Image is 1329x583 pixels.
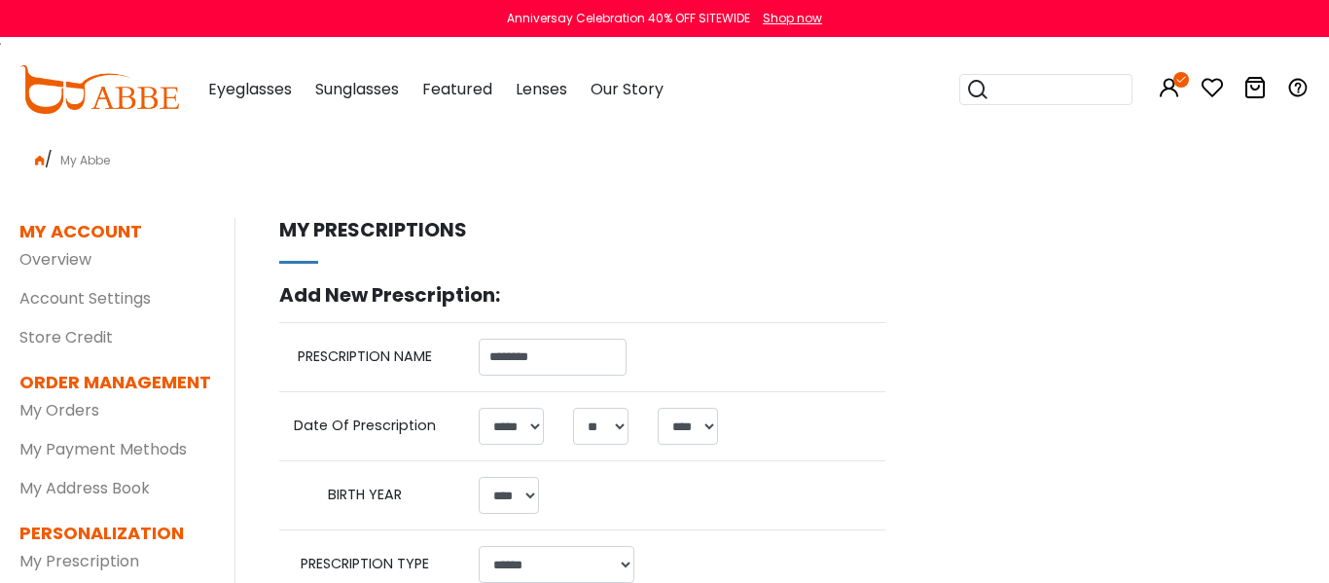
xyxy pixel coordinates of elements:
h5: Add New Prescription: [279,283,885,307]
span: Lenses [516,78,567,100]
a: My Payment Methods [19,438,187,460]
div: Anniversay Celebration 40% OFF SITEWIDE [507,10,750,27]
th: PRESCRIPTION NAME [279,339,464,376]
dt: MY ACCOUNT [19,218,142,244]
dt: PERSONALIZATION [19,520,205,546]
span: Sunglasses [315,78,399,100]
div: / [19,140,1310,171]
th: Date Of Prescription [279,408,464,445]
span: Our Story [591,78,664,100]
img: home.png [35,156,45,165]
a: My Orders [19,399,99,421]
a: Overview [19,248,91,271]
span: Featured [422,78,492,100]
a: Store Credit [19,326,113,348]
dt: ORDER MANAGEMENT [19,369,205,395]
th: PRESCRIPTION TYPE [279,546,464,583]
span: My Abbe [53,152,118,168]
h5: My prescriptions [279,218,885,241]
a: My Prescription [19,550,139,572]
span: Eyeglasses [208,78,292,100]
a: Account Settings [19,287,151,310]
th: BIRTH YEAR [279,477,464,514]
a: Shop now [753,10,822,26]
div: Shop now [763,10,822,27]
a: My Address Book [19,477,150,499]
img: abbeglasses.com [19,65,179,114]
